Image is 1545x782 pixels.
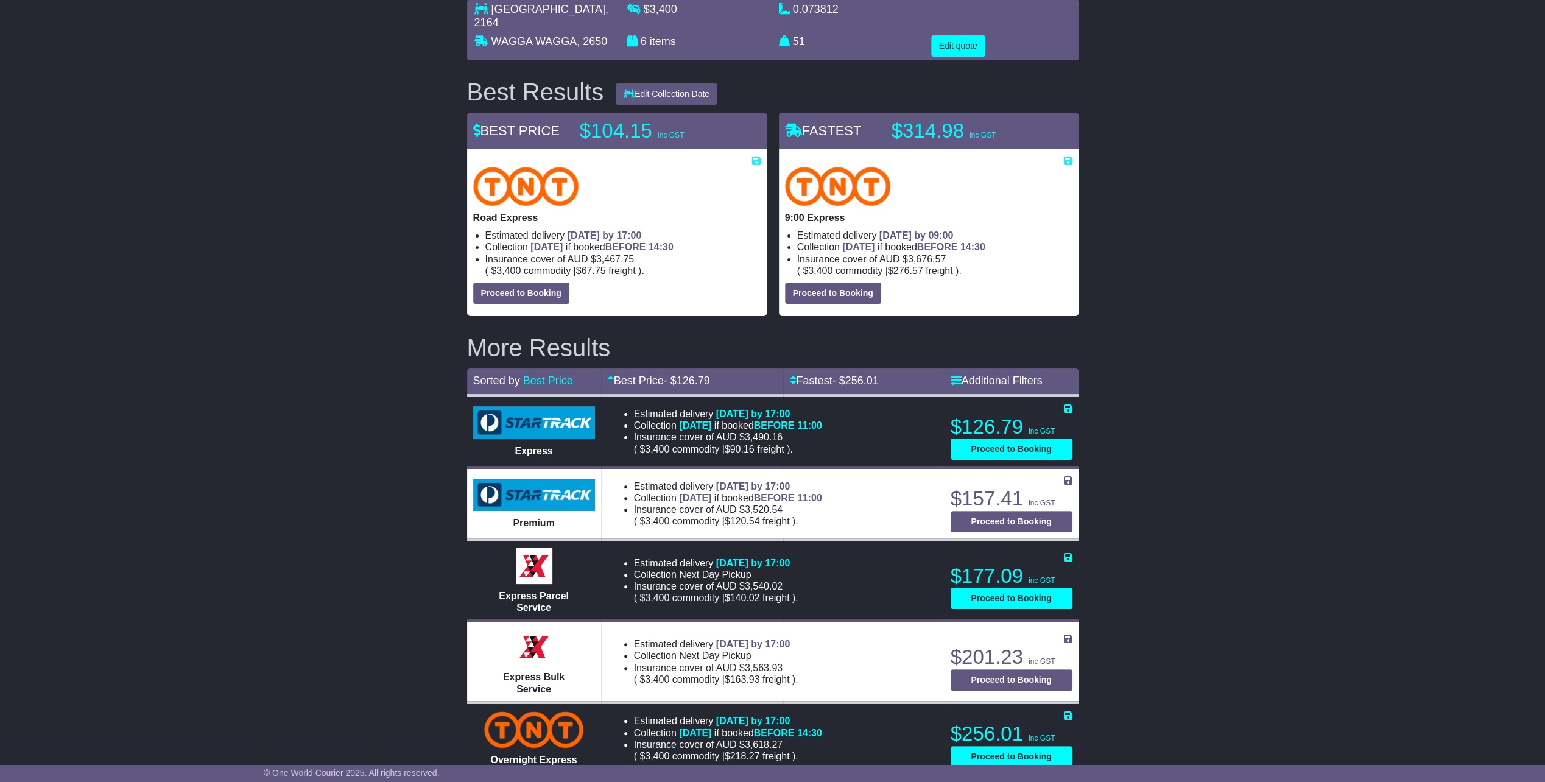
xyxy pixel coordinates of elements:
[754,728,795,738] span: BEFORE
[762,516,789,526] span: Freight
[473,167,579,206] img: TNT Domestic: Road Express
[762,751,789,761] span: Freight
[515,446,552,456] span: Express
[499,591,569,613] span: Express Parcel Service
[722,593,725,603] span: |
[474,3,608,29] span: , 2164
[582,266,606,276] span: 67.75
[672,444,719,454] span: Commodity
[473,406,595,439] img: StarTrack: Express
[1029,427,1055,435] span: inc GST
[892,119,1044,143] p: $314.98
[645,593,669,603] span: 3,400
[605,242,646,252] span: BEFORE
[672,674,719,685] span: Commodity
[634,569,936,580] li: Collection
[641,35,647,48] span: 6
[634,727,936,739] li: Collection
[516,548,552,584] img: Border Express: Express Parcel Service
[730,674,760,685] span: 163.93
[785,123,862,138] span: FASTEST
[789,375,878,387] a: Fastest- $256.01
[679,728,822,738] span: if booked
[513,518,554,528] span: Premium
[951,415,1072,439] p: $126.79
[745,581,783,591] span: 3,540.02
[634,580,783,592] span: Insurance cover of AUD $
[797,230,1072,241] li: Estimated delivery
[1029,657,1055,666] span: inc GST
[634,674,798,685] span: ( ).
[491,3,605,15] span: [GEOGRAPHIC_DATA]
[634,431,783,443] span: Insurance cover of AUD $
[637,593,792,603] span: $ $
[634,750,798,762] span: ( ).
[722,674,725,685] span: |
[580,119,732,143] p: $104.15
[634,592,798,604] span: ( ).
[885,266,888,276] span: |
[484,711,583,748] img: TNT Domestic: Overnight Express
[951,588,1072,609] button: Proceed to Booking
[644,3,677,15] span: $
[634,443,793,455] span: ( ).
[745,663,783,673] span: 3,563.93
[716,716,790,726] span: [DATE] by 17:00
[951,746,1072,767] button: Proceed to Booking
[951,439,1072,460] button: Proceed to Booking
[473,123,560,138] span: BEST PRICE
[797,420,822,431] span: 11:00
[607,375,710,387] a: Best Price- $126.79
[634,557,936,569] li: Estimated delivery
[634,504,783,515] span: Insurance cover of AUD $
[745,739,783,750] span: 3,618.27
[677,375,710,387] span: 126.79
[845,375,878,387] span: 256.01
[797,241,1072,253] li: Collection
[616,83,717,105] button: Edit Collection Date
[1029,499,1055,507] span: inc GST
[679,569,751,580] span: Next Day Pickup
[491,35,577,48] span: WAGGA WAGGA
[634,662,783,674] span: Insurance cover of AUD $
[730,593,760,603] span: 140.02
[516,629,552,665] img: Border Express: Express Bulk Service
[650,3,677,15] span: 3,400
[951,722,1072,746] p: $256.01
[679,420,711,431] span: [DATE]
[637,516,792,526] span: $ $
[649,242,674,252] span: 14:30
[473,375,520,387] span: Sorted by
[785,283,881,304] button: Proceed to Booking
[679,728,711,738] span: [DATE]
[908,254,946,264] span: 3,676.57
[1029,734,1055,742] span: inc GST
[577,35,607,48] span: , 2650
[842,242,985,252] span: if booked
[679,420,822,431] span: if booked
[568,230,642,241] span: [DATE] by 17:00
[951,487,1072,511] p: $157.41
[264,768,440,778] span: © One World Courier 2025. All rights reserved.
[485,241,761,253] li: Collection
[730,751,760,761] span: 218.27
[793,3,839,15] span: 0.073812
[832,375,878,387] span: - $
[926,266,952,276] span: Freight
[797,493,822,503] span: 11:00
[596,254,634,264] span: 3,467.75
[793,35,805,48] span: 51
[496,266,521,276] span: 3,400
[461,79,610,105] div: Best Results
[970,131,996,139] span: inc GST
[730,444,755,454] span: 90.16
[879,230,954,241] span: [DATE] by 09:00
[530,242,673,252] span: if booked
[679,650,751,661] span: Next Day Pickup
[785,212,1072,224] p: 9:00 Express
[473,212,761,224] p: Road Express
[1029,576,1055,585] span: inc GST
[524,266,571,276] span: Commodity
[893,266,923,276] span: 276.57
[951,511,1072,532] button: Proceed to Booking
